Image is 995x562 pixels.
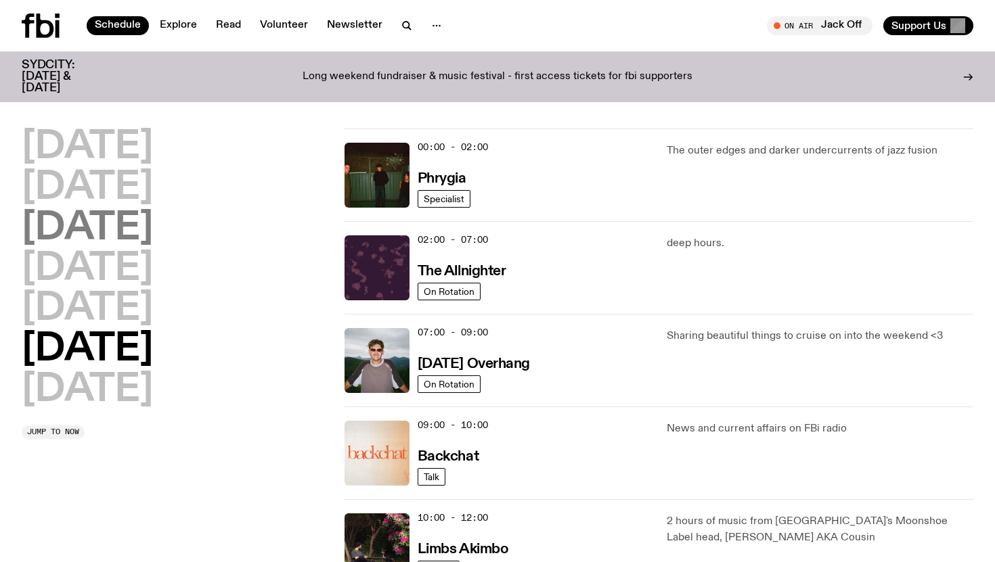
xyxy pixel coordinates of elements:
[418,447,479,464] a: Backchat
[152,16,205,35] a: Explore
[667,513,973,546] p: 2 hours of music from [GEOGRAPHIC_DATA]'s Moonshoe Label head, [PERSON_NAME] AKA Cousin
[418,283,481,300] a: On Rotation
[418,357,530,371] h3: [DATE] Overhang
[22,425,85,439] button: Jump to now
[418,262,506,279] a: The Allnighter
[667,328,973,344] p: Sharing beautiful things to cruise on into the weekend <3
[87,16,149,35] a: Schedule
[208,16,249,35] a: Read
[667,143,973,159] p: The outer edges and darker undercurrents of jazz fusion
[418,419,488,431] span: 09:00 - 10:00
[667,235,973,252] p: deep hours.
[418,375,481,393] a: On Rotation
[22,169,153,207] button: [DATE]
[891,20,946,32] span: Support Us
[22,290,153,328] button: [DATE]
[303,71,692,83] p: Long weekend fundraiser & music festival - first access tickets for fbi supporters
[345,328,410,393] img: Harrie Hastings stands in front of cloud-covered sky and rolling hills. He's wearing sunglasses a...
[418,540,509,557] a: Limbs Akimbo
[22,128,153,166] button: [DATE]
[22,331,153,369] button: [DATE]
[418,511,488,524] span: 10:00 - 12:00
[883,16,973,35] button: Support Us
[22,60,108,94] h3: SYDCITY: [DATE] & [DATE]
[345,143,410,208] img: A greeny-grainy film photo of Bela, John and Bindi at night. They are standing in a backyard on g...
[252,16,316,35] a: Volunteer
[418,233,488,246] span: 02:00 - 07:00
[418,264,506,279] h3: The Allnighter
[418,542,509,557] h3: Limbs Akimbo
[667,421,973,437] p: News and current affairs on FBi radio
[418,354,530,371] a: [DATE] Overhang
[22,210,153,248] button: [DATE]
[27,428,79,436] span: Jump to now
[418,141,488,154] span: 00:00 - 02:00
[22,371,153,409] button: [DATE]
[22,250,153,288] button: [DATE]
[418,326,488,339] span: 07:00 - 09:00
[418,190,470,208] a: Specialist
[418,172,466,186] h3: Phrygia
[767,16,872,35] button: On AirJack Off
[424,471,439,482] span: Talk
[418,450,479,464] h3: Backchat
[319,16,391,35] a: Newsletter
[424,379,474,389] span: On Rotation
[424,286,474,296] span: On Rotation
[424,193,464,204] span: Specialist
[418,169,466,186] a: Phrygia
[418,468,445,486] a: Talk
